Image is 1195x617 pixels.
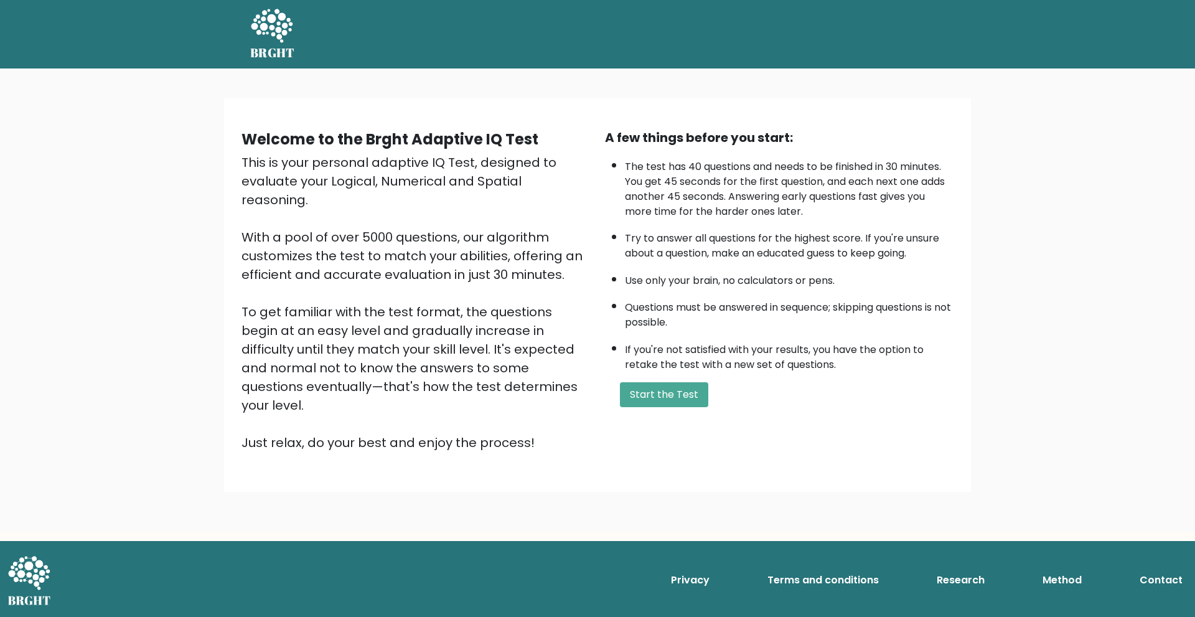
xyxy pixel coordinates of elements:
[625,336,954,372] li: If you're not satisfied with your results, you have the option to retake the test with a new set ...
[1038,568,1087,593] a: Method
[625,225,954,261] li: Try to answer all questions for the highest score. If you're unsure about a question, make an edu...
[625,294,954,330] li: Questions must be answered in sequence; skipping questions is not possible.
[605,128,954,147] div: A few things before you start:
[666,568,715,593] a: Privacy
[241,153,590,452] div: This is your personal adaptive IQ Test, designed to evaluate your Logical, Numerical and Spatial ...
[250,5,295,64] a: BRGHT
[241,129,538,149] b: Welcome to the Brght Adaptive IQ Test
[762,568,884,593] a: Terms and conditions
[620,382,708,407] button: Start the Test
[625,267,954,288] li: Use only your brain, no calculators or pens.
[932,568,990,593] a: Research
[625,153,954,219] li: The test has 40 questions and needs to be finished in 30 minutes. You get 45 seconds for the firs...
[1135,568,1188,593] a: Contact
[250,45,295,60] h5: BRGHT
